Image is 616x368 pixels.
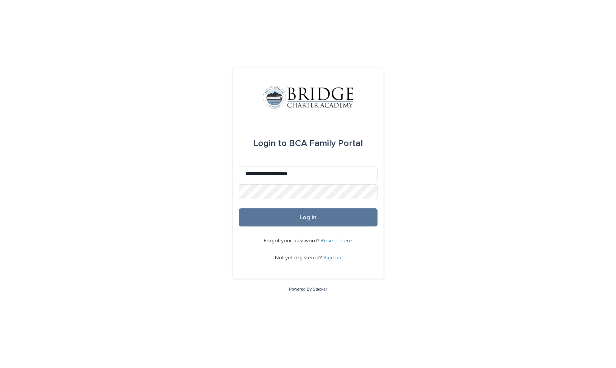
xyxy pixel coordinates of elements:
a: Powered By Stacker [289,287,327,291]
div: BCA Family Portal [253,133,363,154]
span: Not yet registered? [275,255,323,260]
button: Log in [239,208,378,226]
span: Login to [253,139,287,148]
a: Sign up [323,255,341,260]
img: V1C1m3IdTEidaUdm9Hs0 [263,86,353,109]
span: Forgot your password? [264,238,321,243]
a: Reset it here [321,238,352,243]
span: Log in [300,214,316,220]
